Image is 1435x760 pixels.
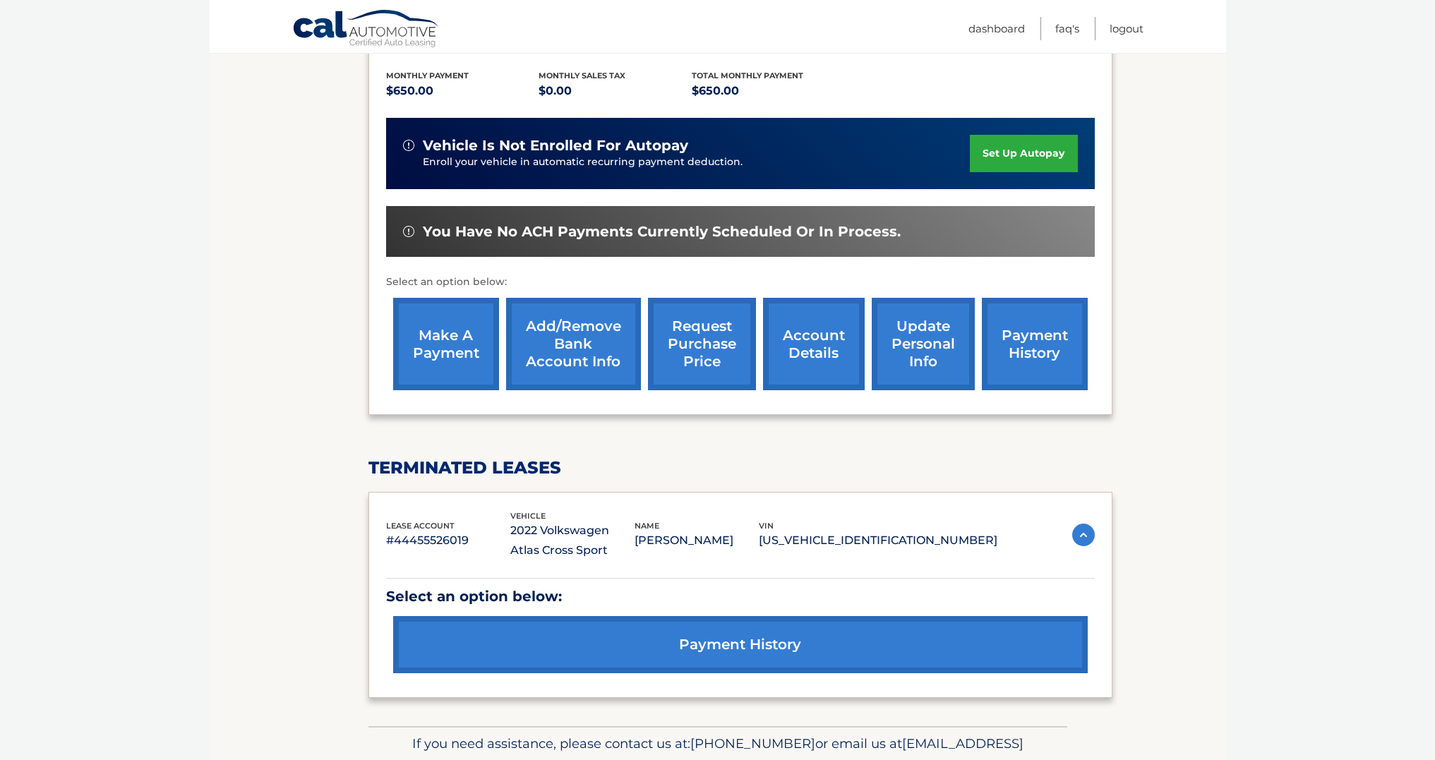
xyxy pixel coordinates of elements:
[968,17,1025,40] a: Dashboard
[403,140,414,151] img: alert-white.svg
[763,298,865,390] a: account details
[386,71,469,80] span: Monthly Payment
[648,298,756,390] a: request purchase price
[1055,17,1079,40] a: FAQ's
[423,155,971,170] p: Enroll your vehicle in automatic recurring payment deduction.
[635,531,759,550] p: [PERSON_NAME]
[393,298,499,390] a: make a payment
[872,298,975,390] a: update personal info
[539,71,625,80] span: Monthly sales Tax
[970,135,1077,172] a: set up autopay
[506,298,641,390] a: Add/Remove bank account info
[692,81,845,101] p: $650.00
[510,521,635,560] p: 2022 Volkswagen Atlas Cross Sport
[423,137,688,155] span: vehicle is not enrolled for autopay
[982,298,1088,390] a: payment history
[539,81,692,101] p: $0.00
[386,531,510,550] p: #44455526019
[368,457,1112,478] h2: terminated leases
[386,274,1095,291] p: Select an option below:
[423,223,901,241] span: You have no ACH payments currently scheduled or in process.
[635,521,659,531] span: name
[1110,17,1143,40] a: Logout
[759,531,997,550] p: [US_VEHICLE_IDENTIFICATION_NUMBER]
[510,511,546,521] span: vehicle
[292,9,440,50] a: Cal Automotive
[692,71,803,80] span: Total Monthly Payment
[386,584,1095,609] p: Select an option below:
[393,616,1088,673] a: payment history
[386,81,539,101] p: $650.00
[403,226,414,237] img: alert-white.svg
[690,735,815,752] span: [PHONE_NUMBER]
[1072,524,1095,546] img: accordion-active.svg
[386,521,455,531] span: lease account
[759,521,774,531] span: vin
